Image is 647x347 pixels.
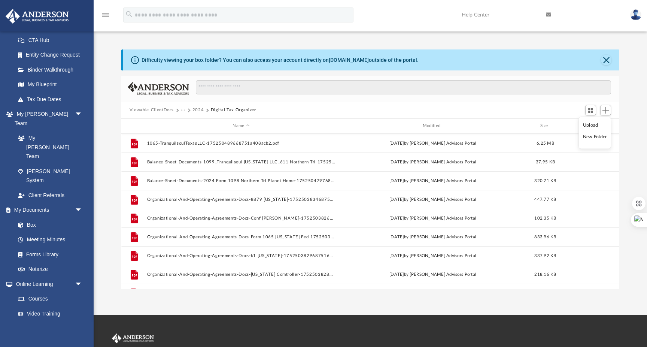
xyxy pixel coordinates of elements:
button: Organizational-And-Operating-Agreements-Docs-Form 1065 [US_STATE] Fed-17525038356875161be7ffa.pdf [147,235,335,239]
input: Search files and folders [196,80,611,94]
span: 102.35 KB [534,216,556,220]
button: Digital Tax Organizer [211,107,256,114]
button: Viewable-ClientDocs [130,107,174,114]
div: [DATE] by [PERSON_NAME] Advisors Portal [338,233,527,240]
i: search [125,10,133,18]
span: 320.71 KB [534,178,556,182]
button: Organizational-And-Operating-Agreements-Docs-8879 [US_STATE]-17525038346875161a6288e.pdf [147,197,335,202]
div: Difficulty viewing your box folder? You can also access your account directly on outside of the p... [142,56,419,64]
a: Online Learningarrow_drop_down [5,277,90,292]
img: Anderson Advisors Platinum Portal [3,9,71,24]
div: [DATE] by [PERSON_NAME] Advisors Portal [338,215,527,221]
div: Size [530,123,560,129]
button: Balance-Sheet-Documents-2024 Form 1098 Northern Trl Planet Home-1752504797687519dda77c2.pdf [147,178,335,183]
div: id [564,123,616,129]
span: arrow_drop_down [75,107,90,122]
a: [DOMAIN_NAME] [329,57,369,63]
a: menu [101,14,110,19]
span: 833.96 KB [534,235,556,239]
a: CTA Hub [10,33,94,48]
div: [DATE] by [PERSON_NAME] Advisors Portal [338,140,527,147]
a: Resources [10,321,90,336]
a: Notarize [10,262,90,277]
div: [DATE] by [PERSON_NAME] Advisors Portal [338,196,527,203]
span: 37.95 KB [536,160,555,164]
a: Forms Library [10,247,86,262]
span: arrow_drop_down [75,277,90,292]
span: 6.25 MB [537,141,554,145]
div: grid [121,134,619,289]
span: arrow_drop_down [75,203,90,218]
button: Organizational-And-Operating-Agreements-Docs-[US_STATE] Comtroller-1752503828687516140d2d6.pdf [147,272,335,277]
li: Upload [583,121,607,129]
a: My Blueprint [10,77,90,92]
div: [DATE] by [PERSON_NAME] Advisors Portal [338,159,527,165]
a: Entity Change Request [10,48,94,63]
div: [DATE] by [PERSON_NAME] Advisors Portal [338,177,527,184]
a: [PERSON_NAME] System [10,164,90,188]
button: 2024 [192,107,204,114]
button: 1065-TranquilsoulTexasLLC-175250489668751a408acb2.pdf [147,141,335,146]
a: Box [10,217,86,232]
a: Tax Due Dates [10,92,94,107]
button: Switch to Grid View [585,105,596,115]
a: Courses [10,292,90,307]
button: Balance-Sheet-Documents-1099_Tranquilsoul [US_STATE] LLC_611 Northern Trl-1752504797687519dd2ac5d... [147,160,335,165]
button: Add [600,105,611,115]
div: Modified [338,123,527,129]
a: My [PERSON_NAME] Teamarrow_drop_down [5,107,90,131]
div: [DATE] by [PERSON_NAME] Advisors Portal [338,252,527,259]
img: Anderson Advisors Platinum Portal [110,334,155,343]
button: Close [601,55,611,65]
li: New Folder [583,133,607,141]
button: Organizational-And-Operating-Agreements-Docs-Conf [PERSON_NAME]-175250382668751612969c3.pdf [147,216,335,221]
a: Meeting Minutes [10,232,90,247]
div: id [125,123,143,129]
a: My Documentsarrow_drop_down [5,203,90,218]
div: Name [146,123,335,129]
a: My [PERSON_NAME] Team [10,131,86,164]
button: Organizational-And-Operating-Agreements-Docs-k1 [US_STATE]-17525038296875161545277.pdf [147,253,335,258]
div: [DATE] by [PERSON_NAME] Advisors Portal [338,271,527,278]
ul: Add [578,117,611,149]
button: ··· [181,107,186,114]
a: Video Training [10,306,86,321]
span: 337.92 KB [534,253,556,257]
img: User Pic [630,9,641,20]
a: Client Referrals [10,188,90,203]
span: 218.16 KB [534,272,556,276]
span: 447.77 KB [534,197,556,201]
i: menu [101,10,110,19]
a: Binder Walkthrough [10,62,94,77]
